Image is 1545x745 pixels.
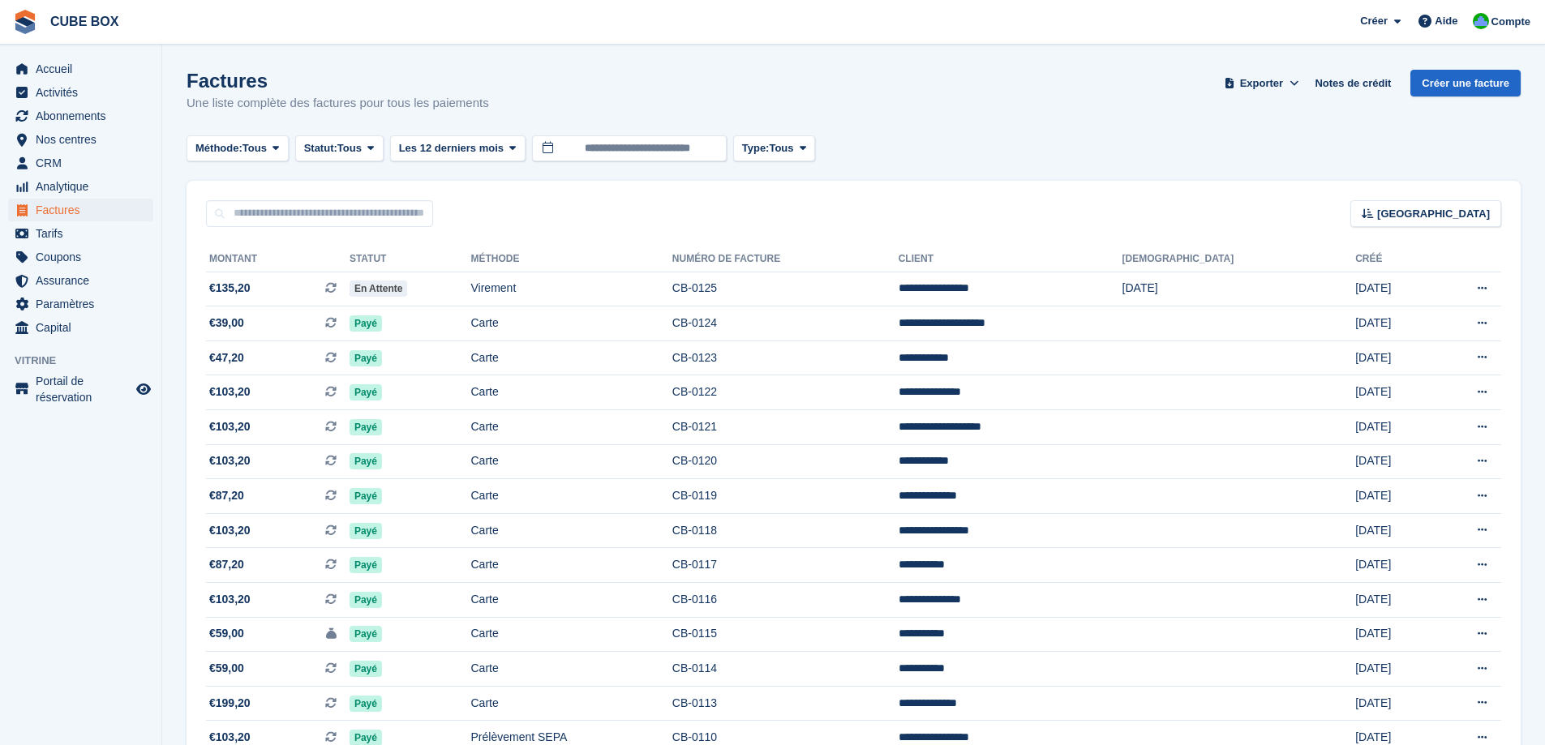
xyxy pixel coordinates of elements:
[1355,246,1430,272] th: Créé
[209,660,244,677] span: €59,00
[209,315,244,332] span: €39,00
[350,246,471,272] th: Statut
[8,105,153,127] a: menu
[8,316,153,339] a: menu
[1221,70,1302,96] button: Exporter
[1355,583,1430,618] td: [DATE]
[1377,206,1490,222] span: [GEOGRAPHIC_DATA]
[36,81,133,104] span: Activités
[8,175,153,198] a: menu
[36,58,133,80] span: Accueil
[209,625,244,642] span: €59,00
[36,373,133,405] span: Portail de réservation
[1355,410,1430,445] td: [DATE]
[350,315,382,332] span: Payé
[350,419,382,435] span: Payé
[1355,375,1430,410] td: [DATE]
[8,128,153,151] a: menu
[471,246,672,272] th: Méthode
[1355,272,1430,306] td: [DATE]
[1435,13,1457,29] span: Aide
[36,199,133,221] span: Factures
[399,140,504,156] span: Les 12 derniers mois
[209,383,251,400] span: €103,20
[350,453,382,469] span: Payé
[350,557,382,573] span: Payé
[1355,548,1430,583] td: [DATE]
[471,306,672,341] td: Carte
[209,280,251,297] span: €135,20
[304,140,337,156] span: Statut:
[672,246,899,272] th: Numéro de facture
[672,617,899,652] td: CB-0115
[471,272,672,306] td: Virement
[471,444,672,479] td: Carte
[1355,686,1430,721] td: [DATE]
[209,452,251,469] span: €103,20
[1360,13,1388,29] span: Créer
[1122,246,1356,272] th: [DEMOGRAPHIC_DATA]
[206,246,350,272] th: Montant
[1410,70,1521,96] a: Créer une facture
[471,513,672,548] td: Carte
[471,583,672,618] td: Carte
[390,135,526,162] button: Les 12 derniers mois
[672,686,899,721] td: CB-0113
[8,373,153,405] a: menu
[13,10,37,34] img: stora-icon-8386f47178a22dfd0bd8f6a31ec36ba5ce8667c1dd55bd0f319d3a0aa187defe.svg
[187,135,289,162] button: Méthode: Tous
[672,479,899,514] td: CB-0119
[672,583,899,618] td: CB-0116
[1355,479,1430,514] td: [DATE]
[209,349,244,366] span: €47,20
[209,591,251,608] span: €103,20
[1308,70,1397,96] a: Notes de crédit
[209,487,244,504] span: €87,20
[36,246,133,268] span: Coupons
[134,379,153,399] a: Boutique d'aperçu
[471,479,672,514] td: Carte
[1355,306,1430,341] td: [DATE]
[733,135,816,162] button: Type: Tous
[8,269,153,292] a: menu
[350,523,382,539] span: Payé
[36,316,133,339] span: Capital
[1473,13,1489,29] img: Cube Box
[672,340,899,375] td: CB-0123
[1355,513,1430,548] td: [DATE]
[471,340,672,375] td: Carte
[471,686,672,721] td: Carte
[36,152,133,174] span: CRM
[672,444,899,479] td: CB-0120
[350,488,382,504] span: Payé
[471,548,672,583] td: Carte
[8,222,153,245] a: menu
[209,556,244,573] span: €87,20
[672,306,899,341] td: CB-0124
[1355,652,1430,687] td: [DATE]
[350,280,408,297] span: En attente
[8,199,153,221] a: menu
[672,513,899,548] td: CB-0118
[36,175,133,198] span: Analytique
[471,410,672,445] td: Carte
[8,58,153,80] a: menu
[1355,444,1430,479] td: [DATE]
[899,246,1122,272] th: Client
[8,152,153,174] a: menu
[36,222,133,245] span: Tarifs
[350,626,382,642] span: Payé
[187,70,489,92] h1: Factures
[242,140,267,156] span: Tous
[350,384,382,400] span: Payé
[471,652,672,687] td: Carte
[36,293,133,315] span: Paramètres
[672,652,899,687] td: CB-0114
[36,105,133,127] span: Abonnements
[209,418,251,435] span: €103,20
[15,353,161,369] span: Vitrine
[769,140,793,156] span: Tous
[209,695,251,712] span: €199,20
[44,8,125,35] a: CUBE BOX
[672,272,899,306] td: CB-0125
